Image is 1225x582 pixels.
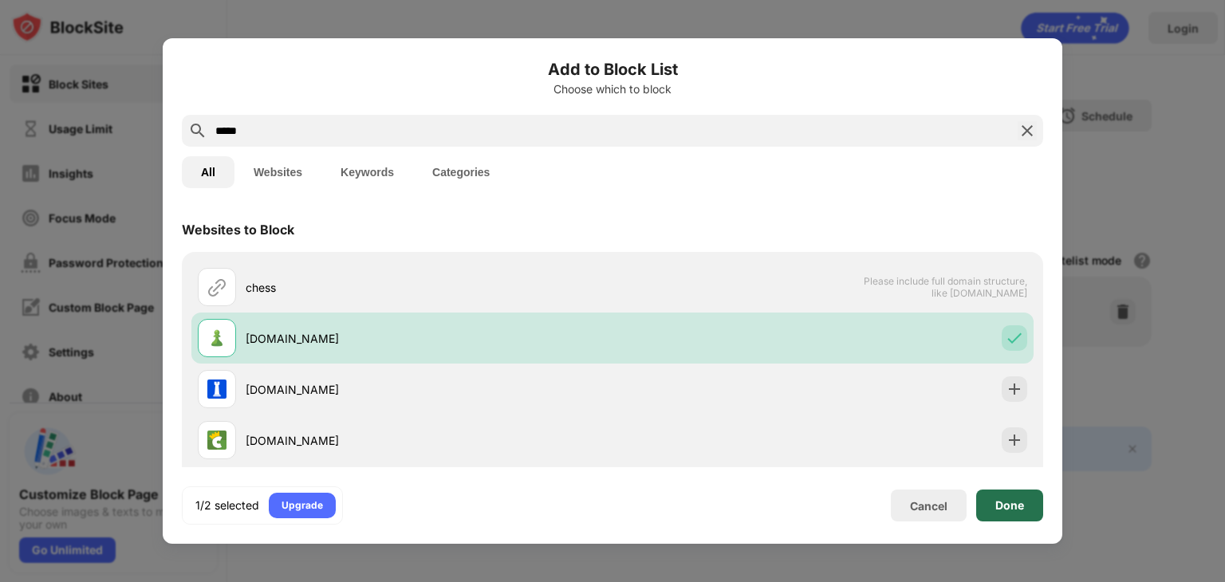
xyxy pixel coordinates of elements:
[246,381,612,398] div: [DOMAIN_NAME]
[195,497,259,513] div: 1/2 selected
[207,379,226,399] img: favicons
[182,222,294,238] div: Websites to Block
[207,277,226,297] img: url.svg
[282,497,323,513] div: Upgrade
[207,328,226,348] img: favicons
[188,121,207,140] img: search.svg
[234,156,321,188] button: Websites
[182,83,1043,96] div: Choose which to block
[182,57,1043,81] h6: Add to Block List
[246,432,612,449] div: [DOMAIN_NAME]
[910,499,947,513] div: Cancel
[321,156,413,188] button: Keywords
[246,279,612,296] div: chess
[182,156,234,188] button: All
[1018,121,1037,140] img: search-close
[995,499,1024,512] div: Done
[863,275,1027,299] span: Please include full domain structure, like [DOMAIN_NAME]
[207,431,226,450] img: favicons
[246,330,612,347] div: [DOMAIN_NAME]
[413,156,509,188] button: Categories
